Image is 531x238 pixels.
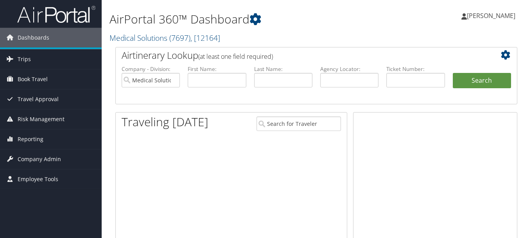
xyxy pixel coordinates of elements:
[453,73,511,89] button: Search
[461,4,523,27] a: [PERSON_NAME]
[18,129,43,149] span: Reporting
[190,33,220,43] span: , [ 12164 ]
[18,49,31,69] span: Trips
[18,109,65,129] span: Risk Management
[188,65,246,73] label: First Name:
[254,65,312,73] label: Last Name:
[320,65,379,73] label: Agency Locator:
[122,65,180,73] label: Company - Division:
[109,33,220,43] a: Medical Solutions
[122,114,208,130] h1: Traveling [DATE]
[17,5,95,24] img: airportal-logo.png
[122,49,478,62] h2: Airtinerary Lookup
[169,33,190,43] span: ( 7697 )
[109,11,385,27] h1: AirPortal 360™ Dashboard
[467,11,515,20] span: [PERSON_NAME]
[18,89,59,109] span: Travel Approval
[18,69,48,89] span: Book Travel
[257,116,341,131] input: Search for Traveler
[198,52,273,61] span: (at least one field required)
[18,169,58,189] span: Employee Tools
[386,65,445,73] label: Ticket Number:
[18,149,61,169] span: Company Admin
[18,28,49,47] span: Dashboards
